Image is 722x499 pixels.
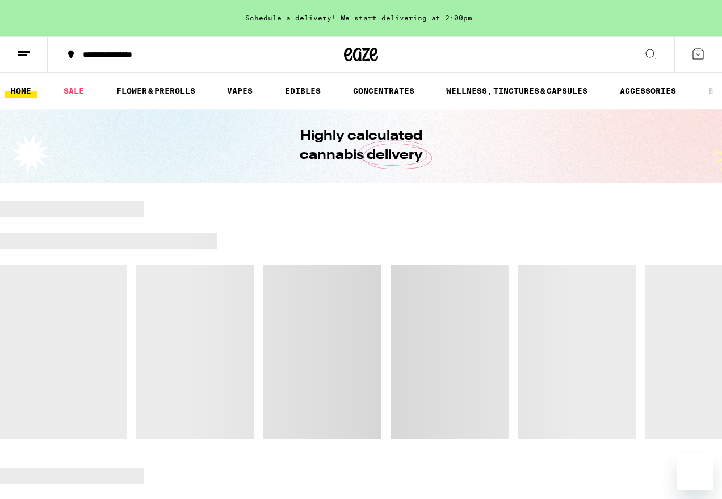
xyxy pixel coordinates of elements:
[58,84,90,98] a: SALE
[111,84,201,98] a: FLOWER & PREROLLS
[267,127,455,165] h1: Highly calculated cannabis delivery
[614,84,682,98] a: ACCESSORIES
[221,84,258,98] a: VAPES
[677,454,713,490] iframe: Button to launch messaging window
[440,84,593,98] a: WELLNESS, TINCTURES & CAPSULES
[279,84,326,98] a: EDIBLES
[5,84,37,98] a: HOME
[347,84,420,98] a: CONCENTRATES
